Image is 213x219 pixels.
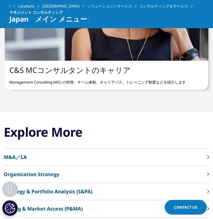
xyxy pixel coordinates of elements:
p: Management Consulting (MC) の特徴、チーム体制、キャリアパス、トレーニング制度などを紹介します [9,75,204,85]
a: Contact Us [165,200,207,215]
span: Japan メイン メニュー [9,16,87,22]
button: Cookie 設定 [2,200,18,216]
a: Strategy & Portfolio Analysis (S&PA) [4,183,209,200]
span: Contact Us [174,205,197,210]
a: コンサルティング＆サービス [139,3,196,9]
a: [GEOGRAPHIC_DATA] [42,3,87,9]
a: Organization Strategy [4,166,209,183]
a: ソリューション／サービス [87,3,139,9]
p: Strategy & Portfolio Analysis (S&PA) [4,188,92,195]
h3: Explore More [4,124,209,140]
p: Organization Strategy [4,171,59,178]
a: Pricing & Market Access (P&MA) [4,200,209,217]
a: M&A／LA [4,149,209,166]
span: マネジメント コンサルティング [9,9,63,16]
p: M&A／LA [4,153,27,161]
a: Locations [18,3,42,9]
p: Pricing & Market Access (P&MA) [4,205,83,212]
a: C&S MCコンサルタントのキャリア [9,65,131,75]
